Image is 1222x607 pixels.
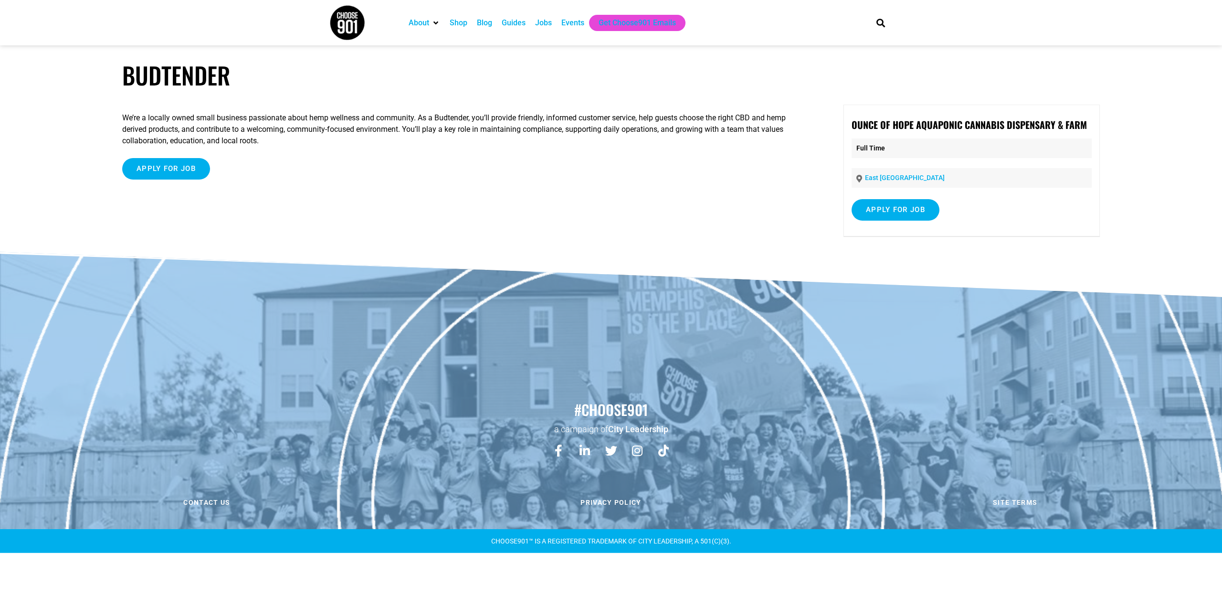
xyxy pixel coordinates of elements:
[122,61,1100,89] h1: Budtender
[411,492,811,512] a: Privacy Policy
[873,15,889,31] div: Search
[599,17,676,29] a: Get Choose901 Emails
[122,158,210,180] input: Apply for job
[561,17,584,29] a: Events
[852,117,1087,132] strong: Ounce of Hope Aquaponic Cannabis Dispensary & Farm
[502,17,526,29] a: Guides
[409,17,429,29] a: About
[122,112,795,147] p: We’re a locally owned small business passionate about hemp wellness and community. As a Budtender...
[183,499,230,506] span: Contact us
[404,15,860,31] nav: Main nav
[5,423,1217,435] p: a campaign of
[535,17,552,29] a: Jobs
[404,15,445,31] div: About
[7,492,407,512] a: Contact us
[450,17,467,29] a: Shop
[580,499,641,506] span: Privacy Policy
[5,400,1217,420] h2: #choose901
[477,17,492,29] a: Blog
[993,499,1037,506] span: Site Terms
[852,199,939,221] input: Apply for job
[865,174,945,181] a: East [GEOGRAPHIC_DATA]
[852,138,1092,158] p: Full Time
[815,492,1215,512] a: Site Terms
[608,424,668,434] a: City Leadership
[329,538,893,544] div: CHOOSE901™ is a registered TRADEMARK OF CITY LEADERSHIP, A 501(C)(3).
